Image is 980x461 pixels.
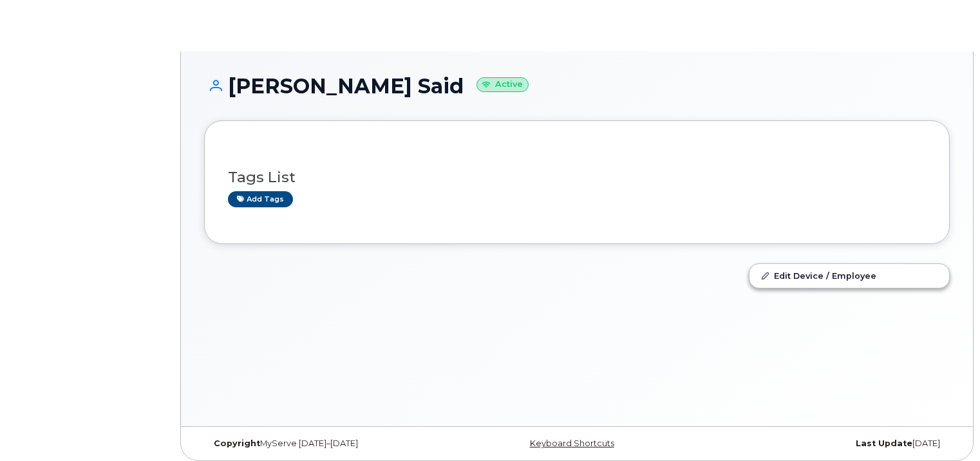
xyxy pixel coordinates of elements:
[856,438,912,448] strong: Last Update
[476,77,529,92] small: Active
[204,438,453,449] div: MyServe [DATE]–[DATE]
[228,191,293,207] a: Add tags
[228,169,926,185] h3: Tags List
[204,75,950,97] h1: [PERSON_NAME] Said
[749,264,949,287] a: Edit Device / Employee
[701,438,950,449] div: [DATE]
[214,438,260,448] strong: Copyright
[530,438,614,448] a: Keyboard Shortcuts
